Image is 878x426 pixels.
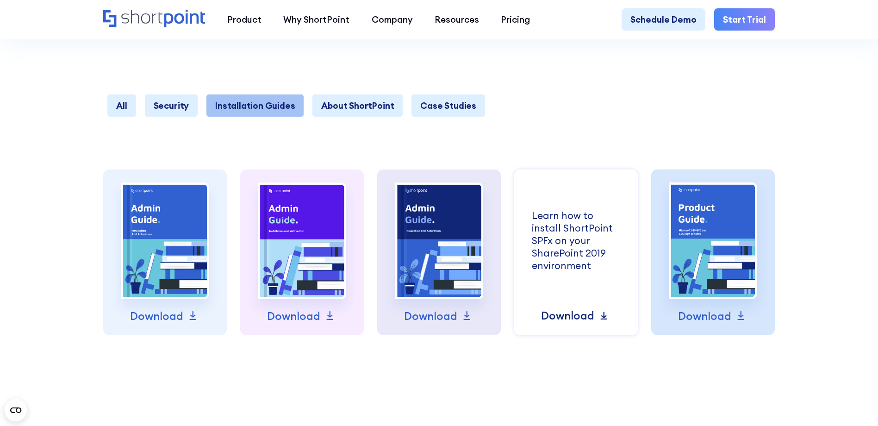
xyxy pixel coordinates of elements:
[361,8,423,30] a: Company
[711,319,878,426] iframe: Chat Widget
[678,308,731,325] p: Download
[490,8,541,30] a: Pricing
[411,94,485,116] a: Case Studies
[541,307,611,324] a: Download
[206,94,304,116] a: Installation Guides
[404,308,474,325] a: Download
[404,308,457,325] p: Download
[714,8,775,30] a: Start Trial
[103,10,205,29] a: Home
[216,8,272,30] a: Product
[130,308,200,325] a: Download
[541,307,594,324] p: Download
[312,94,403,116] a: About ShortPoint
[5,399,27,421] button: Open CMP widget
[622,8,705,30] a: Schedule Demo
[107,94,136,116] a: All
[532,209,621,272] div: Learn how to install ShortPoint SPFx on your SharePoint 2019 environment
[423,8,490,30] a: Resources
[145,94,198,116] a: Security
[283,13,349,26] div: Why ShortPoint
[227,13,262,26] div: Product
[130,308,183,325] p: Download
[267,308,337,325] a: Download
[678,308,748,325] a: Download
[501,13,530,26] div: Pricing
[372,13,413,26] div: Company
[273,8,361,30] a: Why ShortPoint
[435,13,479,26] div: Resources
[267,308,320,325] p: Download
